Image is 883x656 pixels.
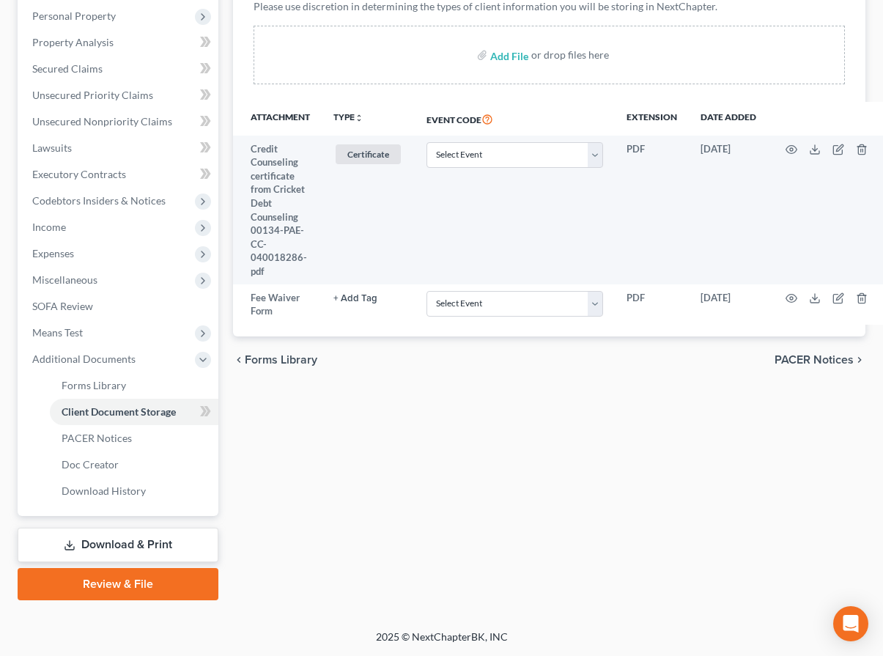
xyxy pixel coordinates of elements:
span: PACER Notices [62,432,132,444]
span: Income [32,221,66,233]
a: SOFA Review [21,293,218,320]
span: Certificate [336,144,401,164]
a: Forms Library [50,372,218,399]
a: Lawsuits [21,135,218,161]
span: Means Test [32,326,83,339]
span: Secured Claims [32,62,103,75]
span: Expenses [32,247,74,259]
span: Personal Property [32,10,116,22]
span: Executory Contracts [32,168,126,180]
div: or drop files here [531,48,609,62]
a: Client Document Storage [50,399,218,425]
span: PACER Notices [775,354,854,366]
td: Credit Counseling certificate from Cricket Debt Counseling 00134-PAE-CC-040018286-pdf [233,136,322,284]
a: Secured Claims [21,56,218,82]
th: Attachment [233,102,322,136]
td: Fee Waiver Form [233,284,322,325]
span: Unsecured Nonpriority Claims [32,115,172,128]
div: 2025 © NextChapterBK, INC [24,630,860,656]
th: Event Code [415,102,615,136]
div: Open Intercom Messenger [833,606,868,641]
button: + Add Tag [333,294,377,303]
span: Doc Creator [62,458,119,471]
td: [DATE] [689,136,768,284]
a: Certificate [333,142,403,166]
span: Additional Documents [32,353,136,365]
i: chevron_left [233,354,245,366]
th: Extension [615,102,689,136]
span: SOFA Review [32,300,93,312]
button: PACER Notices chevron_right [775,354,865,366]
a: Doc Creator [50,452,218,478]
i: unfold_more [355,114,363,122]
a: Download History [50,478,218,504]
button: chevron_left Forms Library [233,354,317,366]
td: PDF [615,284,689,325]
a: Download & Print [18,528,218,562]
td: PDF [615,136,689,284]
a: Executory Contracts [21,161,218,188]
a: + Add Tag [333,291,403,305]
span: Client Document Storage [62,405,176,418]
span: Forms Library [245,354,317,366]
th: Date added [689,102,768,136]
span: Forms Library [62,379,126,391]
button: TYPEunfold_more [333,113,363,122]
span: Download History [62,484,146,497]
a: Property Analysis [21,29,218,56]
i: chevron_right [854,354,865,366]
span: Property Analysis [32,36,114,48]
a: Review & File [18,568,218,600]
span: Unsecured Priority Claims [32,89,153,101]
a: PACER Notices [50,425,218,452]
a: Unsecured Priority Claims [21,82,218,108]
a: Unsecured Nonpriority Claims [21,108,218,135]
td: [DATE] [689,284,768,325]
span: Lawsuits [32,141,72,154]
span: Codebtors Insiders & Notices [32,194,166,207]
span: Miscellaneous [32,273,97,286]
